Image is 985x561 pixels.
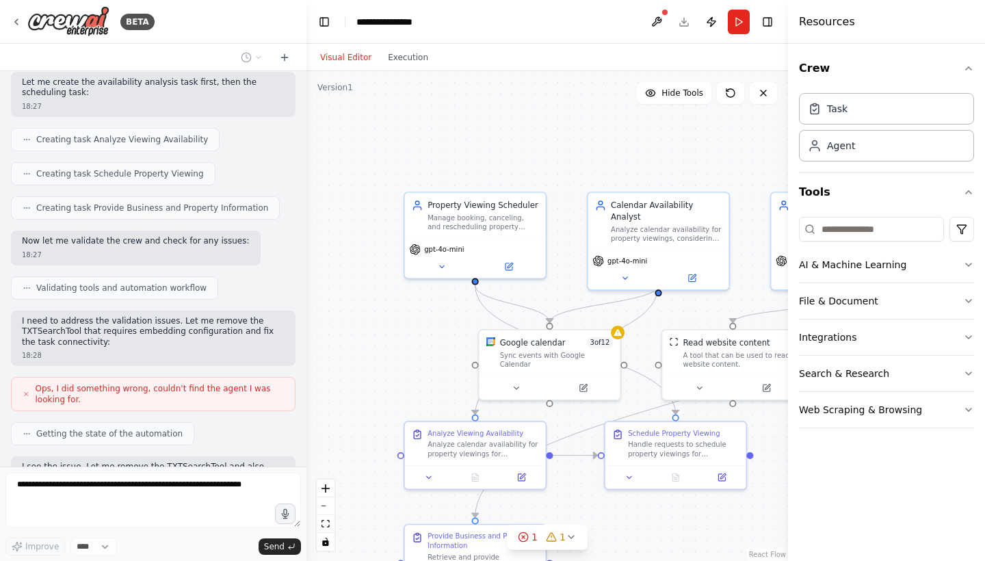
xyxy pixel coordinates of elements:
[22,101,285,112] div: 18:27
[428,440,538,458] div: Analyze calendar availability for property viewings for {property_address} during {time_period}. ...
[120,14,155,30] div: BETA
[500,351,614,369] div: Sync events with Google Calendar
[428,429,523,438] div: Analyze Viewing Availability
[264,541,285,552] span: Send
[544,285,664,323] g: Edge from e0ea51b2-59fd-4382-931e-86a6697f50e9 to 98202299-786b-425c-b407-dc57e93163af
[683,337,770,349] div: Read website content
[507,525,588,550] button: 11
[586,337,613,349] span: Number of enabled actions
[478,329,621,401] div: Google CalendarGoogle calendar3of12Sync events with Google Calendar
[486,337,495,346] img: Google Calendar
[404,192,547,279] div: Property Viewing SchedulerManage booking, canceling, and rescheduling property viewings for {prop...
[476,260,541,274] button: Open in side panel
[36,203,268,213] span: Creating task Provide Business and Property Information
[661,329,804,401] div: ScrapeWebsiteToolRead website contentA tool that can be used to read a website content.
[734,381,799,395] button: Open in side panel
[669,337,678,346] img: ScrapeWebsiteTool
[604,421,747,490] div: Schedule Property ViewingHandle requests to schedule property viewings for {property_address} at ...
[500,337,566,349] div: Google calendar
[317,533,334,551] button: toggle interactivity
[22,236,250,247] p: Now let me validate the crew and check for any issues:
[799,283,974,319] button: File & Document
[317,82,353,93] div: Version 1
[428,200,538,211] div: Property Viewing Scheduler
[317,497,334,515] button: zoom out
[317,480,334,551] div: React Flow controls
[428,532,538,550] div: Provide Business and Property Information
[758,12,777,31] button: Hide right sidebar
[659,272,724,285] button: Open in side panel
[404,421,547,490] div: Analyze Viewing AvailabilityAnalyze calendar availability for property viewings for {property_add...
[22,350,285,361] div: 18:28
[274,49,295,66] button: Start a new chat
[553,449,597,461] g: Edge from 34172651-b9f8-4790-b9e2-291489e04bd9 to 1d3e16d0-40b3-41cf-83e0-17841f600bc6
[317,480,334,497] button: zoom in
[661,88,703,99] span: Hide Tools
[469,285,555,323] g: Edge from ba79c046-407f-4ef0-9125-7029dc7b7f5e to 98202299-786b-425c-b407-dc57e93163af
[469,296,847,517] g: Edge from 95d8bf12-63df-461e-829e-841917a13056 to 1793d858-638f-4070-95e6-9302d4b8703b
[799,211,974,439] div: Tools
[799,356,974,391] button: Search & Research
[451,471,499,484] button: No output available
[356,15,427,29] nav: breadcrumb
[501,471,540,484] button: Open in side panel
[799,49,974,88] button: Crew
[560,530,566,544] span: 1
[22,77,285,99] p: Let me create the availability analysis task first, then the scheduling task:
[799,88,974,172] div: Crew
[36,168,204,179] span: Creating task Schedule Property Viewing
[22,316,285,348] p: I need to address the validation issues. Let me remove the TXTSearchTool that requires embedding ...
[651,471,700,484] button: No output available
[380,49,436,66] button: Execution
[259,538,301,555] button: Send
[36,383,284,405] span: Ops, I did something wrong, couldn't find the agent I was looking for.
[607,257,647,265] span: gpt-4o-mini
[235,49,268,66] button: Switch to previous chat
[799,392,974,428] button: Web Scraping & Browsing
[827,102,848,116] div: Task
[799,319,974,355] button: Integrations
[531,530,538,544] span: 1
[25,541,59,552] span: Improve
[5,538,65,556] button: Improve
[27,6,109,37] img: Logo
[628,429,720,438] div: Schedule Property Viewing
[827,139,855,153] div: Agent
[315,12,334,31] button: Hide left sidebar
[424,245,464,254] span: gpt-4o-mini
[36,283,207,293] span: Validating tools and automation workflow
[551,381,616,395] button: Open in side panel
[799,14,855,30] h4: Resources
[611,200,722,222] div: Calendar Availability Analyst
[587,192,730,291] div: Calendar Availability AnalystAnalyze calendar availability for property viewings, considering bus...
[702,471,741,484] button: Open in side panel
[628,440,739,458] div: Handle requests to schedule property viewings for {property_address} at {requested_time}. Collect...
[22,462,285,483] p: I see the issue. Let me remove the TXTSearchTool and also connect the tasks properly:
[428,213,538,232] div: Manage booking, canceling, and rescheduling property viewings for {property_type} properties in [...
[36,428,183,439] span: Getting the state of the automation
[799,173,974,211] button: Tools
[317,515,334,533] button: fit view
[312,49,380,66] button: Visual Editor
[611,225,722,244] div: Analyze calendar availability for property viewings, considering business hours (9 AM-6 PM, [DATE...
[799,247,974,283] button: AI & Machine Learning
[22,250,250,260] div: 18:27
[683,351,797,369] div: A tool that can be used to read a website content.
[749,551,786,558] a: React Flow attribution
[637,82,711,104] button: Hide Tools
[275,504,295,524] button: Click to speak your automation idea
[36,134,208,145] span: Creating task Analyze Viewing Availability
